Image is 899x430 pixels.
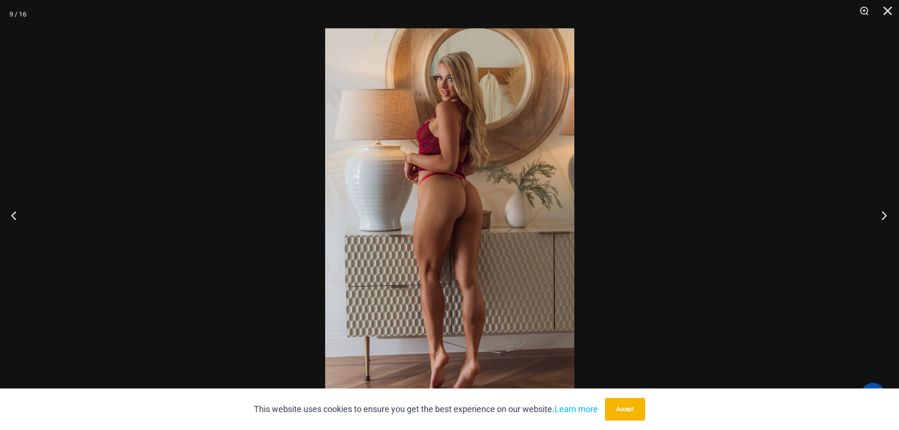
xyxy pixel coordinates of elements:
button: Accept [605,398,645,421]
p: This website uses cookies to ensure you get the best experience on our website. [254,402,598,416]
img: Guilty Pleasures Red 1260 Slip 689 Micro 02 [325,28,574,402]
div: 9 / 16 [9,7,26,21]
button: Next [864,192,899,239]
a: Learn more [555,404,598,414]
